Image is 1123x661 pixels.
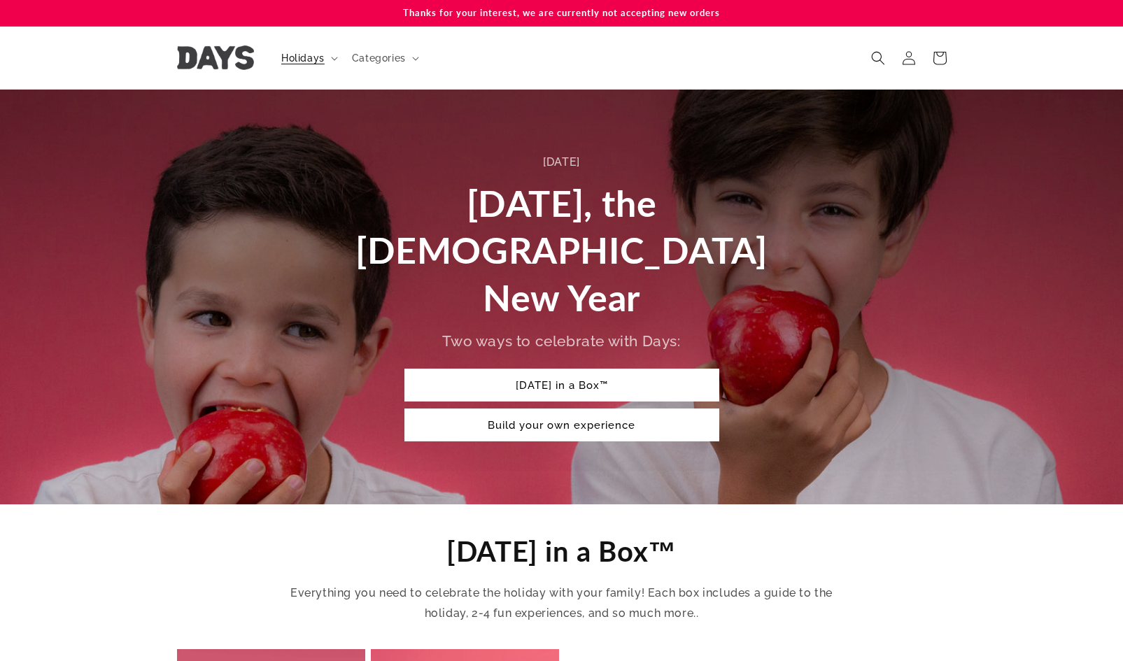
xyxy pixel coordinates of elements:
[442,332,680,350] span: Two ways to celebrate with Days:
[355,181,768,319] span: [DATE], the [DEMOGRAPHIC_DATA] New Year
[289,583,835,624] p: Everything you need to celebrate the holiday with your family! Each box includes a guide to the h...
[404,369,719,401] a: [DATE] in a Box™
[404,408,719,441] a: Build your own experience
[863,43,894,73] summary: Search
[352,52,406,64] span: Categories
[281,52,325,64] span: Holidays
[344,43,425,73] summary: Categories
[177,45,254,70] img: Days United
[446,534,677,568] span: [DATE] in a Box™
[348,152,775,173] div: [DATE]
[273,43,344,73] summary: Holidays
